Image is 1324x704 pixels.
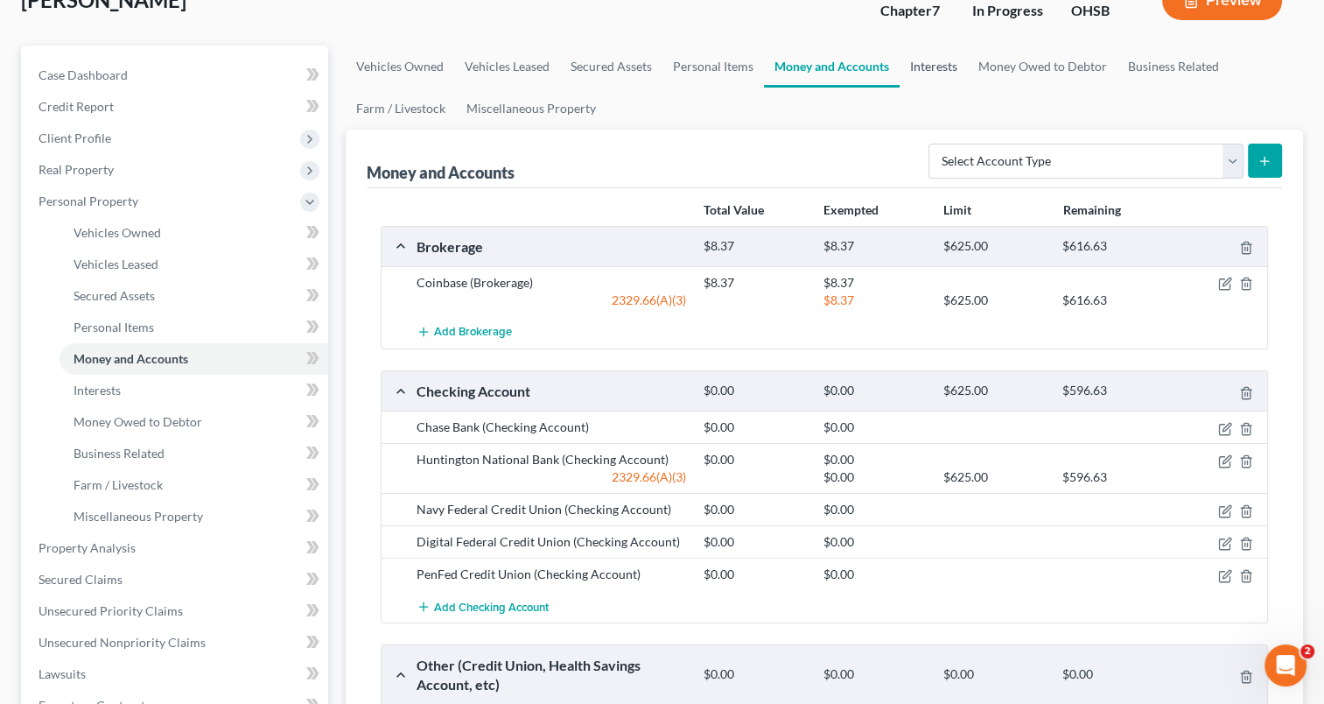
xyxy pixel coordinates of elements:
a: Vehicles Owned [60,217,328,249]
div: $0.00 [1054,666,1173,683]
a: Miscellaneous Property [60,501,328,532]
span: Money Owed to Debtor [74,414,202,429]
div: 2329.66(A)(3) [408,468,695,486]
span: Real Property [39,162,114,177]
div: $0.00 [815,468,935,486]
div: $8.37 [815,274,935,292]
a: Secured Assets [60,280,328,312]
span: Unsecured Nonpriority Claims [39,635,206,650]
div: $616.63 [1054,292,1173,309]
div: $596.63 [1054,468,1173,486]
div: $625.00 [934,238,1054,255]
span: Add Checking Account [434,600,549,614]
div: $625.00 [934,292,1054,309]
div: $625.00 [934,468,1054,486]
div: $8.37 [815,292,935,309]
a: Farm / Livestock [60,469,328,501]
div: $0.00 [695,419,815,436]
strong: Remaining [1063,202,1121,217]
a: Unsecured Nonpriority Claims [25,627,328,658]
a: Personal Items [60,312,328,343]
a: Money Owed to Debtor [60,406,328,438]
a: Money and Accounts [60,343,328,375]
div: $596.63 [1054,383,1173,399]
div: $625.00 [934,383,1054,399]
span: Money and Accounts [74,351,188,366]
div: Checking Account [408,382,695,400]
div: In Progress [972,1,1043,21]
div: $0.00 [695,666,815,683]
div: $0.00 [815,451,935,468]
strong: Exempted [823,202,879,217]
div: $0.00 [695,501,815,518]
span: Add Brokerage [434,326,512,340]
span: 7 [932,2,940,18]
a: Vehicles Leased [60,249,328,280]
a: Case Dashboard [25,60,328,91]
a: Secured Assets [560,46,662,88]
div: $0.00 [695,533,815,551]
span: Vehicles Owned [74,225,161,240]
span: Interests [74,383,121,398]
div: $8.37 [695,274,815,292]
div: PenFed Credit Union (Checking Account) [408,566,695,583]
div: Digital Federal Credit Union (Checking Account) [408,533,695,551]
a: Unsecured Priority Claims [25,595,328,627]
iframe: Intercom live chat [1264,644,1306,686]
a: Vehicles Owned [346,46,454,88]
span: Farm / Livestock [74,477,163,492]
div: Chase Bank (Checking Account) [408,419,695,436]
div: $0.00 [815,666,935,683]
button: Add Checking Account [417,590,549,623]
span: Property Analysis [39,540,136,555]
div: Money and Accounts [367,162,515,183]
div: $0.00 [695,566,815,583]
strong: Total Value [704,202,764,217]
a: Business Related [1117,46,1229,88]
div: Other (Credit Union, Health Savings Account, etc) [408,656,695,693]
div: 2329.66(A)(3) [408,292,695,309]
a: Business Related [60,438,328,469]
strong: Limit [943,202,971,217]
div: $0.00 [695,451,815,468]
span: Personal Property [39,194,138,208]
a: Lawsuits [25,658,328,690]
div: $0.00 [815,383,935,399]
div: $0.00 [815,533,935,551]
div: Brokerage [408,237,695,256]
span: Client Profile [39,130,111,145]
div: $0.00 [815,566,935,583]
button: Add Brokerage [417,316,512,348]
div: OHSB [1071,1,1134,21]
div: $8.37 [815,238,935,255]
div: $0.00 [815,501,935,518]
a: Money Owed to Debtor [968,46,1117,88]
a: Interests [60,375,328,406]
div: Huntington National Bank (Checking Account) [408,451,695,468]
div: Navy Federal Credit Union (Checking Account) [408,501,695,518]
span: Secured Claims [39,572,123,587]
span: Lawsuits [39,666,86,681]
a: Credit Report [25,91,328,123]
a: Secured Claims [25,564,328,595]
span: Unsecured Priority Claims [39,603,183,618]
span: Credit Report [39,99,114,114]
div: $616.63 [1054,238,1173,255]
div: Coinbase (Brokerage) [408,274,695,292]
a: Farm / Livestock [346,88,456,130]
div: Chapter [880,1,944,21]
a: Vehicles Leased [454,46,560,88]
span: Personal Items [74,320,154,334]
div: $0.00 [815,419,935,436]
span: Secured Assets [74,288,155,303]
div: $8.37 [695,238,815,255]
div: $0.00 [695,383,815,399]
span: Business Related [74,446,165,461]
span: Vehicles Leased [74,257,158,271]
div: $0.00 [934,666,1054,683]
a: Money and Accounts [764,46,900,88]
span: Case Dashboard [39,67,128,82]
span: 2 [1300,644,1314,658]
a: Personal Items [662,46,764,88]
a: Property Analysis [25,532,328,564]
